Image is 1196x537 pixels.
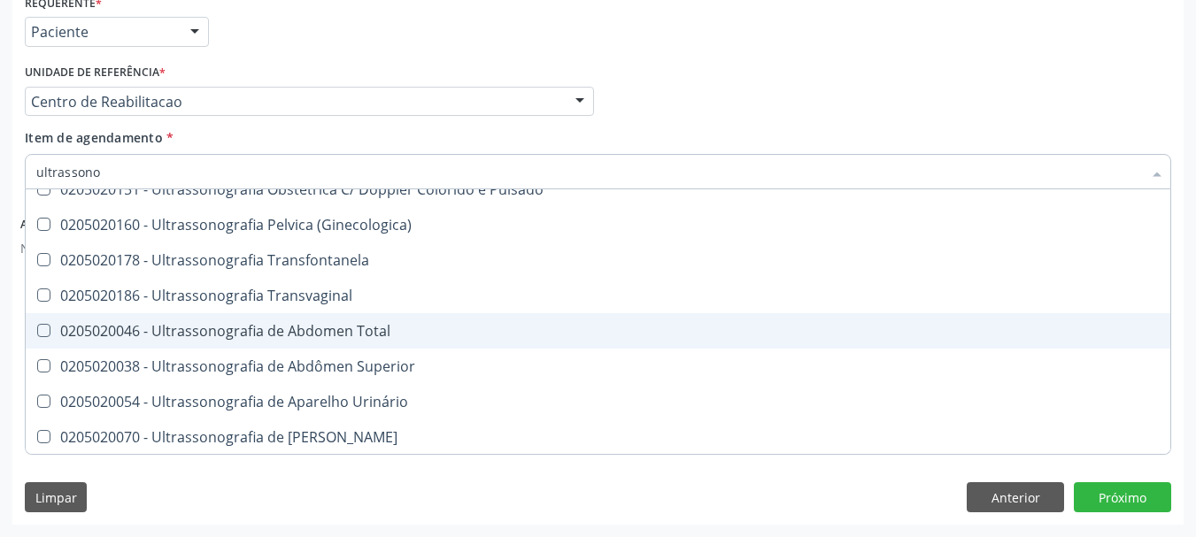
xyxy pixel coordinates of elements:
[25,482,87,512] button: Limpar
[36,253,1160,267] div: 0205020178 - Ultrassonografia Transfontanela
[967,482,1064,512] button: Anterior
[36,395,1160,409] div: 0205020054 - Ultrassonografia de Aparelho Urinário
[20,239,180,257] p: Nenhum anexo disponível.
[36,359,1160,373] div: 0205020038 - Ultrassonografia de Abdômen Superior
[36,430,1160,444] div: 0205020070 - Ultrassonografia de [PERSON_NAME]
[1074,482,1171,512] button: Próximo
[36,324,1160,338] div: 0205020046 - Ultrassonografia de Abdomen Total
[36,154,1142,189] input: Buscar por procedimentos
[36,182,1160,196] div: 0205020151 - Ultrassonografia Obstetrica C/ Doppler Colorido e Pulsado
[31,93,558,111] span: Centro de Reabilitacao
[36,288,1160,303] div: 0205020186 - Ultrassonografia Transvaginal
[25,129,163,146] span: Item de agendamento
[25,59,166,87] label: Unidade de referência
[36,218,1160,232] div: 0205020160 - Ultrassonografia Pelvica (Ginecologica)
[20,211,144,239] label: Anexos adicionados
[31,23,173,41] span: Paciente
